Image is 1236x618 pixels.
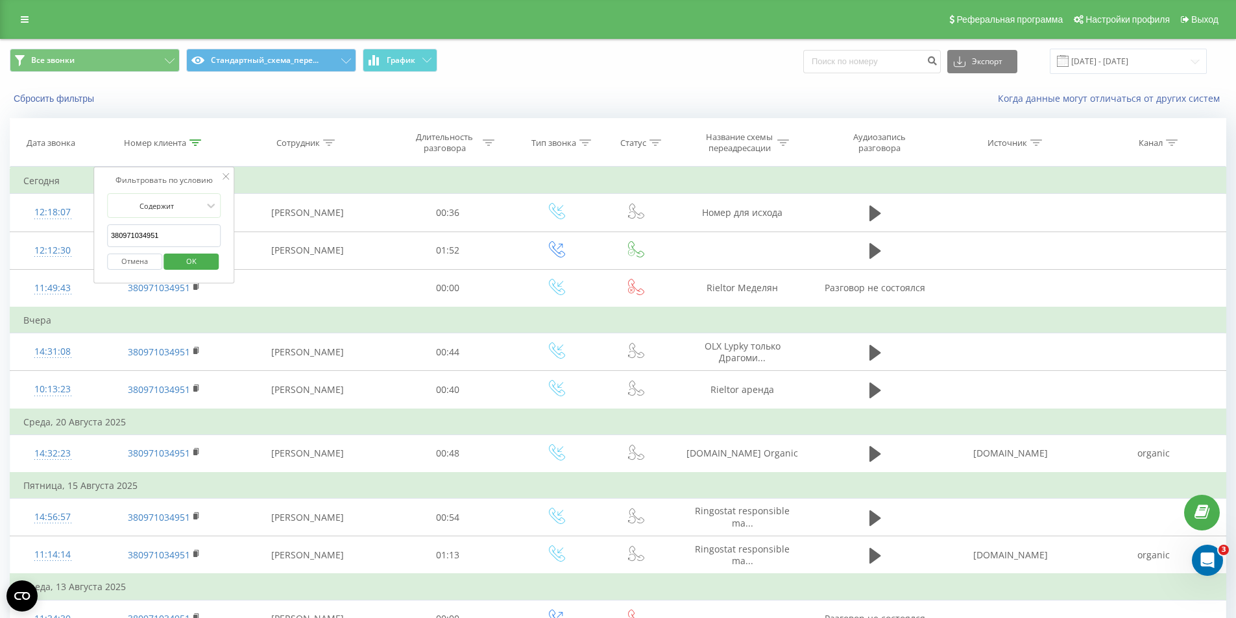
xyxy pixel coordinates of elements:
[6,580,38,612] button: Open CMP widget
[233,232,382,269] td: [PERSON_NAME]
[673,434,812,473] td: [DOMAIN_NAME] Organic
[10,168,1226,194] td: Сегодня
[803,50,941,73] input: Поиск по номеру
[107,174,221,187] div: Фильтровать по условию
[956,14,1063,25] span: Реферальная программа
[695,505,790,529] span: Ringostat responsible ma...
[695,543,790,567] span: Ringostat responsible ma...
[673,371,812,409] td: Rieltor аренда
[1218,545,1229,555] span: 3
[939,536,1082,575] td: [DOMAIN_NAME]
[382,434,515,473] td: 00:48
[128,549,190,561] a: 380971034951
[23,339,82,364] div: 14:31:08
[382,269,515,307] td: 00:00
[10,93,101,104] button: Сбросить фильтры
[387,56,415,65] span: График
[705,132,774,154] div: Название схемы переадресации
[363,49,437,72] button: График
[23,441,82,466] div: 14:32:23
[107,224,221,247] input: Введите значение
[233,333,382,371] td: [PERSON_NAME]
[23,238,82,263] div: 12:12:30
[31,55,75,65] span: Все звонки
[1139,137,1163,149] div: Канал
[10,409,1226,435] td: Среда, 20 Августа 2025
[382,232,515,269] td: 01:52
[173,251,210,271] span: OK
[23,276,82,301] div: 11:49:43
[10,473,1226,499] td: Пятница, 15 Августа 2025
[988,137,1027,149] div: Источник
[10,574,1226,600] td: Среда, 13 Августа 2025
[531,137,576,149] div: Тип звонка
[128,447,190,459] a: 380971034951
[673,194,812,232] td: Номер для исхода
[382,371,515,409] td: 00:40
[23,377,82,402] div: 10:13:23
[998,92,1226,104] a: Когда данные могут отличаться от других систем
[276,137,320,149] div: Сотрудник
[1082,434,1226,473] td: organic
[1192,545,1223,576] iframe: Intercom live chat
[620,137,646,149] div: Статус
[10,307,1226,333] td: Вчера
[128,511,190,523] a: 380971034951
[947,50,1017,73] button: Экспорт
[939,434,1082,473] td: [DOMAIN_NAME]
[410,132,479,154] div: Длительность разговора
[233,536,382,575] td: [PERSON_NAME]
[124,137,186,149] div: Номер клиента
[382,499,515,536] td: 00:54
[128,281,190,294] a: 380971034951
[233,434,382,473] td: [PERSON_NAME]
[27,137,75,149] div: Дата звонка
[10,49,180,72] button: Все звонки
[233,194,382,232] td: [PERSON_NAME]
[164,254,219,270] button: OK
[233,499,382,536] td: [PERSON_NAME]
[382,536,515,575] td: 01:13
[23,505,82,530] div: 14:56:57
[186,49,356,72] button: Стандартный_схема_пере...
[838,132,922,154] div: Аудиозапись разговора
[825,281,925,294] span: Разговор не состоялся
[382,194,515,232] td: 00:36
[128,346,190,358] a: 380971034951
[233,371,382,409] td: [PERSON_NAME]
[673,269,812,307] td: Rieltor Меделян
[107,254,162,270] button: Отмена
[382,333,515,371] td: 00:44
[1082,536,1226,575] td: organic
[23,200,82,225] div: 12:18:07
[128,383,190,396] a: 380971034951
[705,340,781,364] span: OLX Lypky только Драгоми...
[23,542,82,567] div: 11:14:14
